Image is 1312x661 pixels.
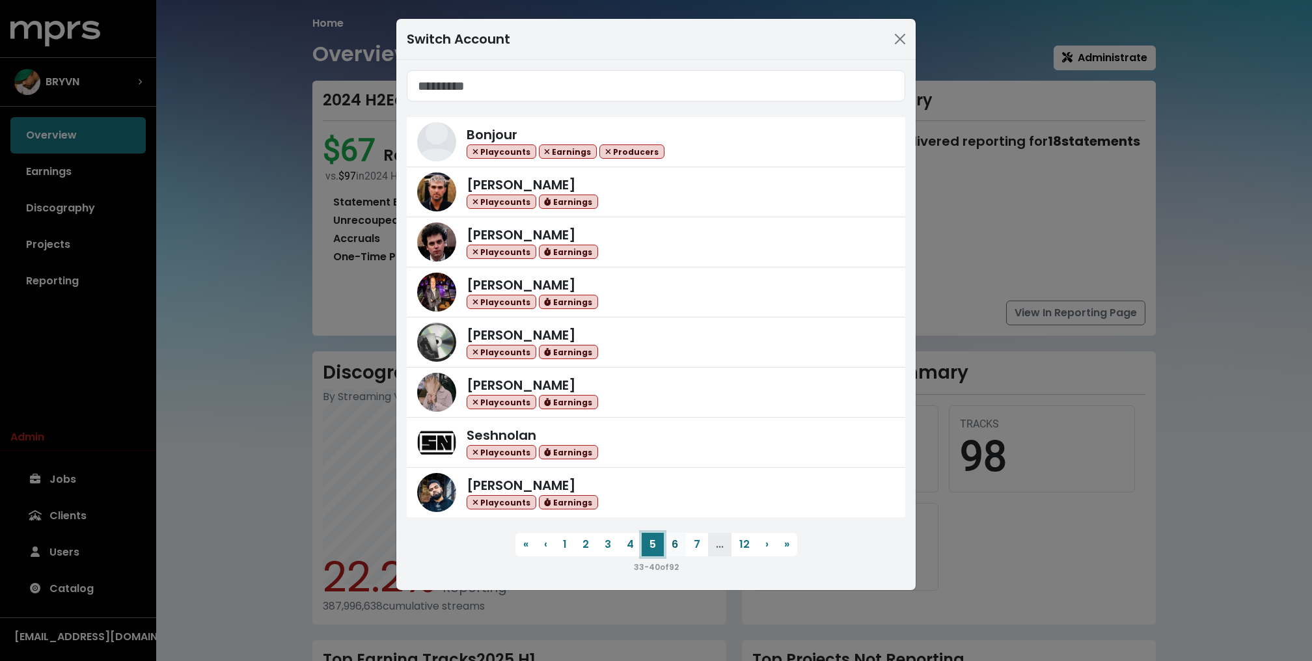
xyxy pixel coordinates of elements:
[642,533,664,556] button: 5
[407,217,905,267] a: James Ford[PERSON_NAME] Playcounts Earnings
[467,326,576,344] span: [PERSON_NAME]
[539,445,598,460] span: Earnings
[417,323,456,362] img: Ike Beatz
[407,468,905,517] a: Yung Lan[PERSON_NAME] Playcounts Earnings
[467,445,536,460] span: Playcounts
[417,473,456,512] img: Yung Lan
[467,126,517,144] span: Bonjour
[467,195,536,209] span: Playcounts
[407,418,905,468] a: SeshnolanSeshnolan Playcounts Earnings
[417,273,456,312] img: Andrew Dawson
[765,537,769,552] span: ›
[686,533,708,556] button: 7
[539,495,598,510] span: Earnings
[539,295,598,310] span: Earnings
[417,223,456,262] img: James Ford
[417,172,456,211] img: Fred Gibson
[539,395,598,410] span: Earnings
[731,533,758,556] button: 12
[619,533,642,556] button: 4
[544,537,547,552] span: ‹
[407,29,510,49] div: Switch Account
[407,368,905,418] a: Richie Souf[PERSON_NAME] Playcounts Earnings
[664,533,686,556] button: 6
[407,117,905,167] a: BonjourBonjour Playcounts Earnings Producers
[467,226,576,244] span: [PERSON_NAME]
[467,426,536,444] span: Seshnolan
[467,395,536,410] span: Playcounts
[467,495,536,510] span: Playcounts
[407,317,905,368] a: Ike Beatz[PERSON_NAME] Playcounts Earnings
[575,533,597,556] button: 2
[467,295,536,310] span: Playcounts
[467,376,576,394] span: [PERSON_NAME]
[523,537,528,552] span: «
[467,245,536,260] span: Playcounts
[784,537,789,552] span: »
[890,29,910,49] button: Close
[555,533,575,556] button: 1
[417,423,456,462] img: Seshnolan
[407,267,905,317] a: Andrew Dawson[PERSON_NAME] Playcounts Earnings
[467,144,536,159] span: Playcounts
[467,345,536,360] span: Playcounts
[539,195,598,209] span: Earnings
[417,122,456,161] img: Bonjour
[407,70,905,101] input: Search accounts
[539,345,598,360] span: Earnings
[597,533,619,556] button: 3
[599,144,664,159] span: Producers
[539,144,597,159] span: Earnings
[539,245,598,260] span: Earnings
[467,276,576,294] span: [PERSON_NAME]
[467,176,576,194] span: [PERSON_NAME]
[634,561,679,573] small: 33 - 40 of 92
[417,373,456,412] img: Richie Souf
[407,167,905,217] a: Fred Gibson[PERSON_NAME] Playcounts Earnings
[467,476,576,494] span: [PERSON_NAME]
